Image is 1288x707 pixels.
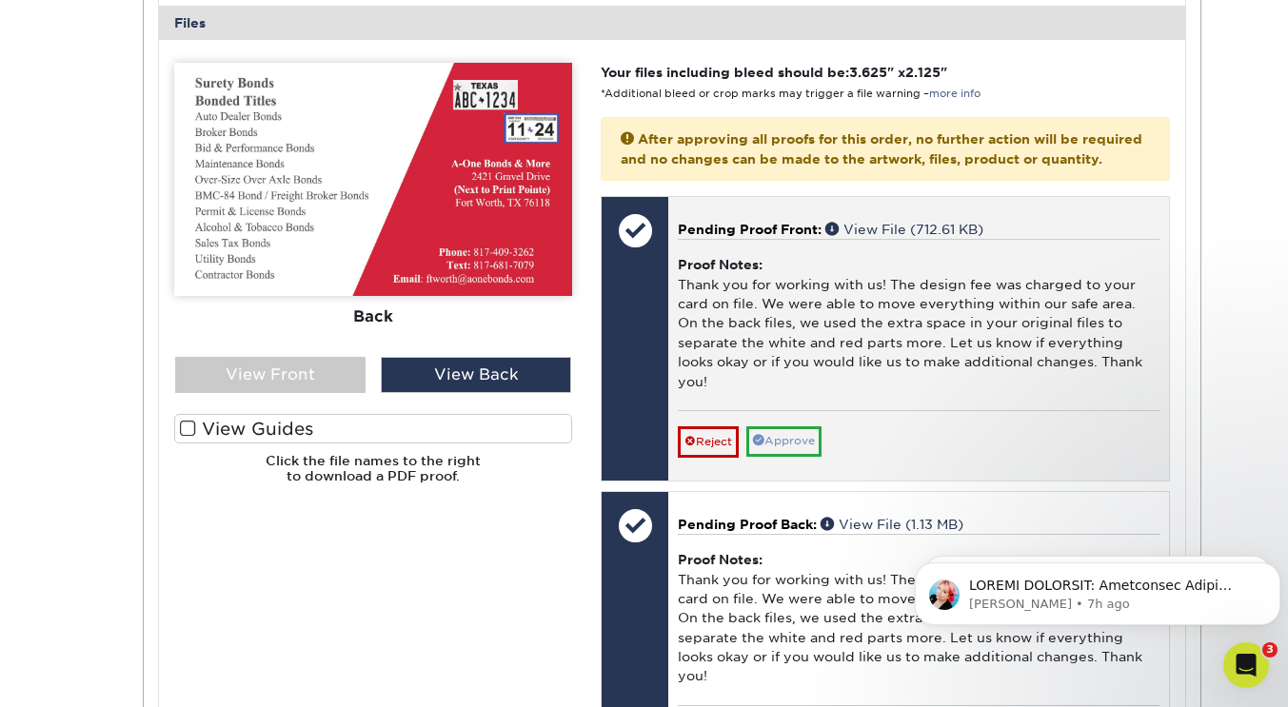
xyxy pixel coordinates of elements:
iframe: Intercom live chat [1223,642,1269,688]
span: 3 [1262,642,1278,658]
small: *Additional bleed or crop marks may trigger a file warning – [601,88,981,100]
strong: Proof Notes: [678,257,763,272]
strong: Proof Notes: [678,552,763,567]
span: Pending Proof Front: [678,222,822,237]
div: Back [174,296,572,338]
span: Pending Proof Back: [678,517,817,532]
span: 3.625 [849,65,887,80]
iframe: Intercom notifications message [907,522,1288,656]
a: View File (1.13 MB) [821,517,963,532]
div: View Front [175,357,366,393]
p: Message from Jenny, sent 7h ago [62,73,349,90]
a: more info [929,88,981,100]
label: View Guides [174,414,572,443]
span: 2.125 [905,65,941,80]
strong: After approving all proofs for this order, no further action will be required and no changes can ... [621,131,1142,166]
div: Thank you for working with us! The design fee was charged to your card on file. We were able to m... [678,534,1159,705]
div: Thank you for working with us! The design fee was charged to your card on file. We were able to m... [678,239,1159,410]
div: Files [159,6,1185,40]
a: Approve [746,426,822,456]
h6: Click the file names to the right to download a PDF proof. [174,453,572,500]
div: View Back [381,357,571,393]
a: View File (712.61 KB) [825,222,983,237]
a: Reject [678,426,739,457]
strong: Your files including bleed should be: " x " [601,65,947,80]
